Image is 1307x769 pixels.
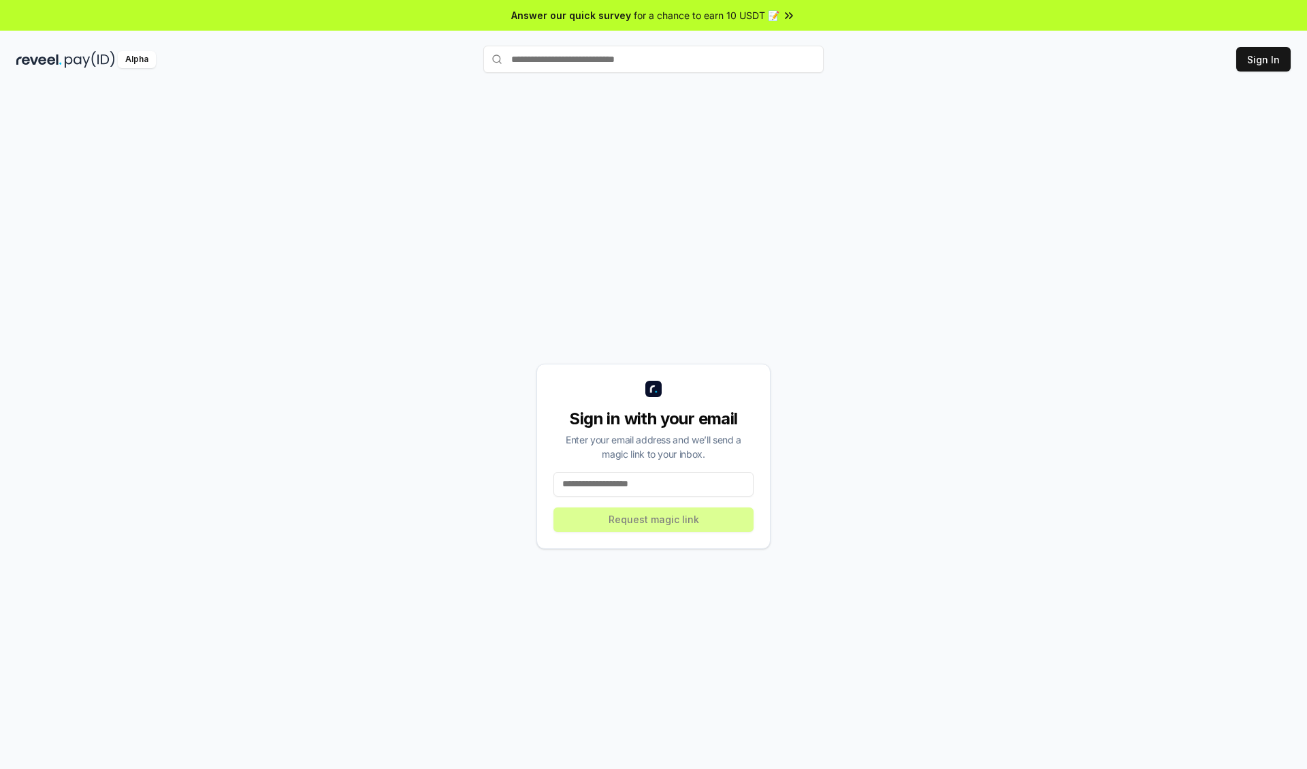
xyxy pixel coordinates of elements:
div: Alpha [118,51,156,68]
img: pay_id [65,51,115,68]
img: logo_small [645,381,662,397]
div: Sign in with your email [553,408,754,430]
button: Sign In [1236,47,1291,72]
span: for a chance to earn 10 USDT 📝 [634,8,779,22]
span: Answer our quick survey [511,8,631,22]
img: reveel_dark [16,51,62,68]
div: Enter your email address and we’ll send a magic link to your inbox. [553,433,754,461]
